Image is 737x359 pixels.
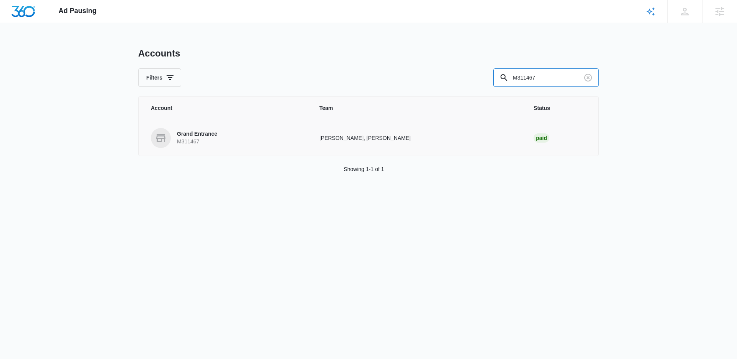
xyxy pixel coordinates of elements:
[151,128,301,148] a: Grand EntranceM311467
[177,130,217,138] p: Grand Entrance
[493,68,599,87] input: Search By Account Number
[534,104,586,112] span: Status
[344,165,384,173] p: Showing 1-1 of 1
[177,138,217,146] p: M311467
[59,7,97,15] span: Ad Pausing
[138,68,181,87] button: Filters
[582,71,594,84] button: Clear
[319,104,515,112] span: Team
[151,104,301,112] span: Account
[319,134,515,142] p: [PERSON_NAME], [PERSON_NAME]
[138,48,180,59] h1: Accounts
[534,133,549,143] div: Paid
